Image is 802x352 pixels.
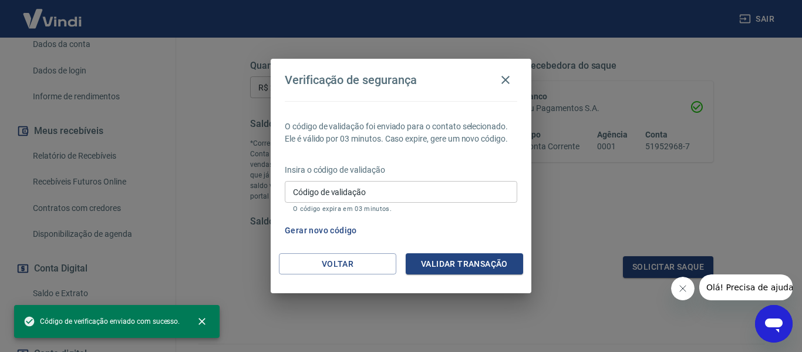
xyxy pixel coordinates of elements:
iframe: Mensagem da empresa [699,274,793,300]
button: Gerar novo código [280,220,362,242]
button: Validar transação [406,253,523,275]
span: Código de verificação enviado com sucesso. [23,316,180,327]
iframe: Fechar mensagem [671,277,695,300]
button: close [189,309,215,334]
p: O código de validação foi enviado para o contato selecionado. Ele é válido por 03 minutos. Caso e... [285,120,517,145]
span: Olá! Precisa de ajuda? [7,8,99,18]
button: Voltar [279,253,396,275]
h4: Verificação de segurança [285,73,417,87]
p: Insira o código de validação [285,164,517,176]
p: O código expira em 03 minutos. [293,205,509,213]
iframe: Botão para abrir a janela de mensagens [755,305,793,343]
